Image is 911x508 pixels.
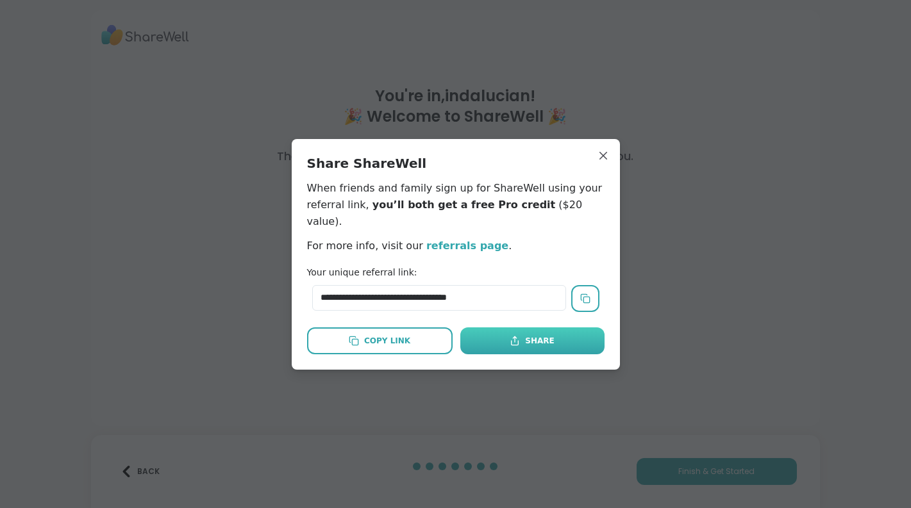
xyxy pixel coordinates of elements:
[510,335,554,347] div: Share
[372,199,556,211] span: you’ll both get a free Pro credit
[426,240,508,252] a: referrals page
[307,238,605,254] p: For more info, visit our .
[349,335,410,347] div: Copy Link
[307,267,417,277] label: Your unique referral link:
[307,180,605,230] p: When friends and family sign up for ShareWell using your referral link, ($20 value).
[307,154,605,172] h2: Share ShareWell
[460,327,605,354] button: Share
[307,327,453,354] button: Copy Link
